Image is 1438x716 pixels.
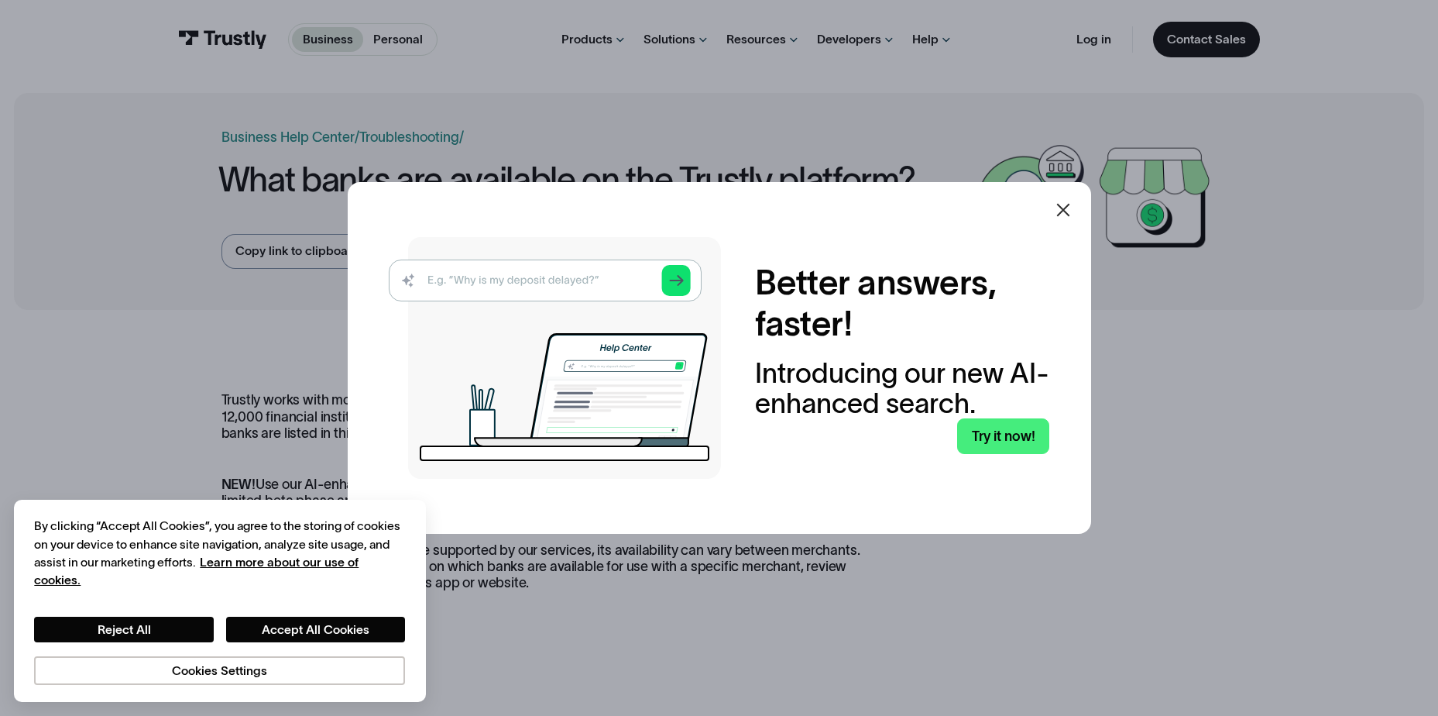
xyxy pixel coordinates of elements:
div: Cookie banner [14,500,426,702]
button: Reject All [34,617,214,642]
h2: Better answers, faster! [755,262,1049,344]
div: By clicking “Accept All Cookies”, you agree to the storing of cookies on your device to enhance s... [34,517,405,589]
button: Cookies Settings [34,656,405,685]
a: Try it now! [957,418,1049,454]
div: Introducing our new AI-enhanced search. [755,358,1049,418]
button: Accept All Cookies [226,617,406,642]
div: Privacy [34,517,405,685]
